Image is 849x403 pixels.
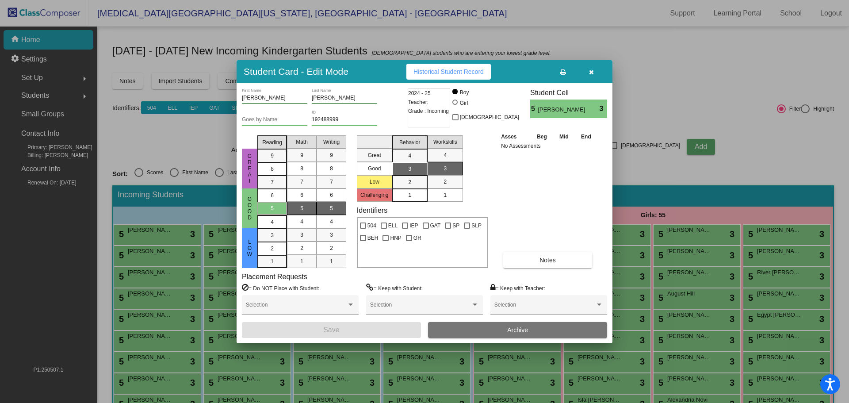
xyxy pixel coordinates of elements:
[330,231,333,239] span: 3
[452,220,459,231] span: SP
[459,99,468,107] div: Girl
[271,231,274,239] span: 3
[413,233,421,243] span: GR
[444,178,447,186] span: 2
[471,220,482,231] span: SLP
[300,257,303,265] span: 1
[433,138,457,146] span: Workskills
[330,165,333,173] span: 8
[271,152,274,160] span: 9
[242,273,307,281] label: Placement Requests
[388,220,398,231] span: ELL
[408,89,431,98] span: 2024 - 25
[271,245,274,253] span: 2
[499,132,531,142] th: Asses
[503,252,592,268] button: Notes
[444,151,447,159] span: 4
[330,218,333,226] span: 4
[300,244,303,252] span: 2
[367,220,376,231] span: 504
[330,204,333,212] span: 5
[271,192,274,200] span: 6
[428,322,607,338] button: Archive
[413,68,484,75] span: Historical Student Record
[312,117,377,123] input: Enter ID
[271,165,274,173] span: 8
[300,231,303,239] span: 3
[408,152,411,160] span: 4
[330,244,333,252] span: 2
[300,191,303,199] span: 6
[271,218,274,226] span: 4
[575,132,598,142] th: End
[323,138,340,146] span: Writing
[242,284,319,292] label: = Do NOT Place with Student:
[300,151,303,159] span: 9
[357,206,387,215] label: Identifiers
[300,218,303,226] span: 4
[459,88,469,96] div: Boy
[399,138,420,146] span: Behavior
[408,98,428,107] span: Teacher:
[330,257,333,265] span: 1
[538,105,587,114] span: [PERSON_NAME]
[242,322,421,338] button: Save
[409,220,418,231] span: IEP
[246,196,254,221] span: Good
[271,178,274,186] span: 7
[330,191,333,199] span: 6
[444,191,447,199] span: 1
[553,132,574,142] th: Mid
[367,233,379,243] span: BEH
[330,178,333,186] span: 7
[600,104,607,114] span: 3
[539,257,556,264] span: Notes
[444,165,447,173] span: 3
[530,88,607,97] h3: Student Cell
[296,138,308,146] span: Math
[490,284,545,292] label: = Keep with Teacher:
[408,165,411,173] span: 3
[244,66,348,77] h3: Student Card - Edit Mode
[531,132,554,142] th: Beg
[460,112,519,123] span: [DEMOGRAPHIC_DATA]
[406,64,491,80] button: Historical Student Record
[507,326,528,334] span: Archive
[271,257,274,265] span: 1
[300,178,303,186] span: 7
[246,153,254,184] span: Great
[262,138,282,146] span: Reading
[408,107,449,115] span: Grade : Incoming
[246,239,254,257] span: Low
[330,151,333,159] span: 9
[323,326,339,334] span: Save
[300,165,303,173] span: 8
[430,220,441,231] span: GAT
[242,117,307,123] input: goes by name
[366,284,423,292] label: = Keep with Student:
[408,191,411,199] span: 1
[300,204,303,212] span: 5
[390,233,401,243] span: HNP
[408,178,411,186] span: 2
[271,204,274,212] span: 5
[530,104,538,114] span: 5
[499,142,597,150] td: No Assessments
